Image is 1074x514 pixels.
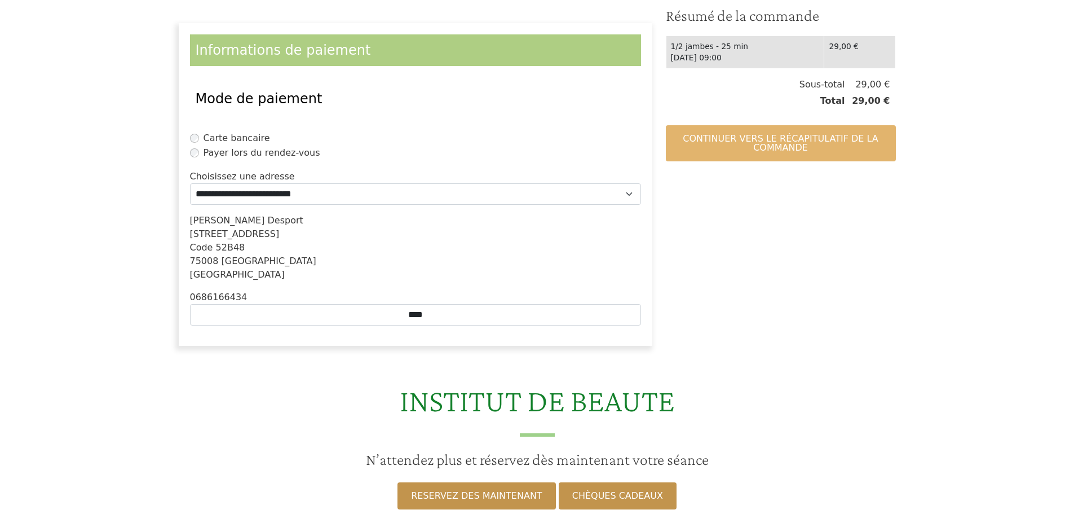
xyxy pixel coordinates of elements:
[190,291,641,304] div: 0686166434
[666,125,896,161] button: Continuer vers le récapitulatif de la commande
[204,131,270,145] label: Carte bancaire
[671,53,722,62] time: [DATE] 09:00
[845,78,890,91] span: 29,00 €
[268,215,303,226] span: Desport
[671,41,820,52] div: 1/2 jambes - 25 min
[190,215,265,226] span: [PERSON_NAME]
[820,94,845,108] span: Total
[845,94,890,108] span: 29,00 €
[222,256,316,266] span: [GEOGRAPHIC_DATA]
[190,256,219,266] span: 75008
[190,170,295,183] label: Choisissez une adresse
[190,269,285,280] span: [GEOGRAPHIC_DATA]
[824,36,895,68] td: 29,00 €
[190,242,245,253] span: Code 52B48
[196,91,322,107] span: Mode de paiement
[7,382,1067,437] h2: INSTITUT DE BEAUTE
[397,482,555,509] a: RESERVEZ DES MAINTENANT
[190,229,280,239] span: [STREET_ADDRESS]
[666,6,896,25] h3: Résumé de la commande
[196,42,371,58] span: Informations de paiement
[799,78,845,91] span: Sous-total
[204,146,320,160] label: Payer lors du rendez-vous
[559,482,677,509] a: CHÈQUES CADEAUX
[7,450,1067,469] h3: N’attendez plus et réservez dès maintenant votre séance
